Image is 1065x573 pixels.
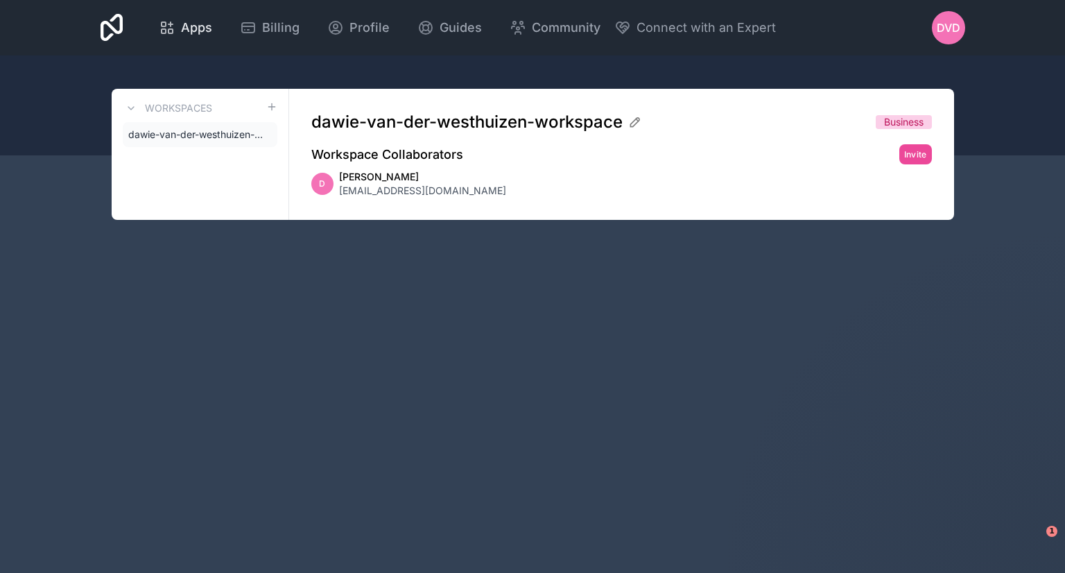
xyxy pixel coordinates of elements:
[1046,526,1057,537] span: 1
[123,100,212,117] a: Workspaces
[339,184,506,198] span: [EMAIL_ADDRESS][DOMAIN_NAME]
[884,115,924,129] span: Business
[181,18,212,37] span: Apps
[532,18,600,37] span: Community
[937,19,960,36] span: Dvd
[311,111,623,133] span: dawie-van-der-westhuizen-workspace
[319,178,325,189] span: D
[123,122,277,147] a: dawie-van-der-westhuizen-workspace
[614,18,776,37] button: Connect with an Expert
[349,18,390,37] span: Profile
[148,12,223,43] a: Apps
[899,144,932,164] button: Invite
[262,18,300,37] span: Billing
[406,12,493,43] a: Guides
[637,18,776,37] span: Connect with an Expert
[145,101,212,115] h3: Workspaces
[339,170,506,184] span: [PERSON_NAME]
[311,145,463,164] h2: Workspace Collaborators
[316,12,401,43] a: Profile
[1018,526,1051,559] iframe: Intercom live chat
[788,438,1065,536] iframe: Intercom notifications message
[128,128,266,142] span: dawie-van-der-westhuizen-workspace
[499,12,612,43] a: Community
[440,18,482,37] span: Guides
[229,12,311,43] a: Billing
